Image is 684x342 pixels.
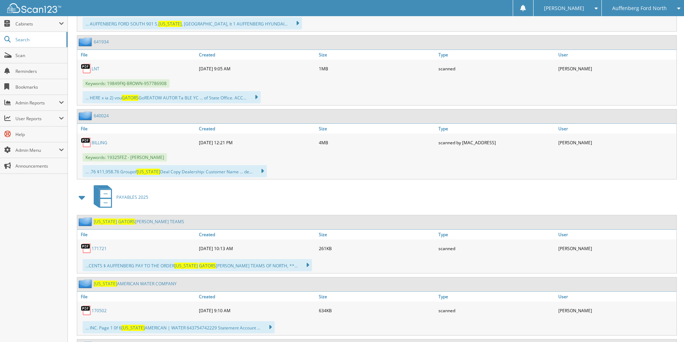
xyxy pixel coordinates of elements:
[612,6,667,10] span: Auffenberg Ford North
[79,37,94,46] img: folder2.png
[83,153,167,161] span: Keywords: 19325FEZ - [PERSON_NAME]
[122,95,139,101] span: GATORS
[437,241,557,256] div: scanned
[7,3,61,13] img: scan123-logo-white.svg
[175,263,198,269] span: [US_STATE]
[197,303,317,318] div: [DATE] 9:10 AM
[94,281,117,287] span: [US_STATE]
[317,303,437,318] div: 634KB
[557,61,676,76] div: [PERSON_NAME]
[83,91,261,103] div: ... HERE x ia 2) vou GoREATOW AUTOR Ta BLE YC ... of State Office. ACC...
[89,183,148,211] a: PAYABLES 2025
[317,135,437,150] div: 4MB
[557,50,676,60] a: User
[557,241,676,256] div: [PERSON_NAME]
[197,292,317,301] a: Created
[92,245,107,252] a: 171721
[317,241,437,256] div: 261KB
[83,259,312,271] div: ...CENTS $ AUFFENBERG PAY TO THE ORDER [PERSON_NAME] TEAMS OF NORTH, **...
[83,79,169,88] span: Keywords: 19849FKJ-BROWN-957786908
[15,147,59,153] span: Admin Menu
[77,124,197,133] a: File
[437,292,557,301] a: Type
[94,39,109,45] a: 641934
[121,325,145,331] span: [US_STATE]
[317,124,437,133] a: Size
[92,140,107,146] a: BILLING
[158,21,182,27] span: [US_STATE]
[81,63,92,74] img: PDF.png
[557,124,676,133] a: User
[197,230,317,239] a: Created
[137,169,160,175] span: [US_STATE]
[317,292,437,301] a: Size
[557,303,676,318] div: [PERSON_NAME]
[197,50,317,60] a: Created
[648,308,684,342] iframe: Chat Widget
[83,321,275,333] div: ... INC. Page 1 0f 6 AMERICAN | WATER 643754742229 Statement Account ...
[116,194,148,200] span: PAYABLES 2025
[437,124,557,133] a: Type
[197,61,317,76] div: [DATE] 9:05 AM
[199,263,216,269] span: GATORS
[557,135,676,150] div: [PERSON_NAME]
[557,292,676,301] a: User
[81,243,92,254] img: PDF.png
[437,230,557,239] a: Type
[15,84,64,90] span: Bookmarks
[197,241,317,256] div: [DATE] 10:13 AM
[15,131,64,137] span: Help
[79,279,94,288] img: folder2.png
[317,61,437,76] div: 1MB
[197,135,317,150] div: [DATE] 12:21 PM
[94,113,109,119] a: 640024
[94,281,177,287] a: [US_STATE]AMERICAN WATER COMPANY
[83,17,302,29] div: ... AUFFENBERG FORD SOUTH 901 S. , [GEOGRAPHIC_DATA], It 1 AUFFENBERG HYUNDAI...
[15,52,64,58] span: Scan
[94,219,184,225] a: [US_STATE] GATORS[PERSON_NAME] TEAMS
[77,230,197,239] a: File
[15,68,64,74] span: Reminders
[437,50,557,60] a: Type
[437,135,557,150] div: scanned by [MAC_ADDRESS]
[81,305,92,316] img: PDF.png
[557,230,676,239] a: User
[81,137,92,148] img: PDF.png
[92,308,107,314] a: 170502
[15,116,59,122] span: User Reports
[83,165,267,177] div: ... .76 $11,958.76 Groupof Deal Copy Dealership: Customer Name ... de...
[15,100,59,106] span: Admin Reports
[15,37,63,43] span: Search
[544,6,584,10] span: [PERSON_NAME]
[437,303,557,318] div: scanned
[317,50,437,60] a: Size
[92,66,99,72] a: LNT
[15,163,64,169] span: Announcements
[77,292,197,301] a: File
[79,217,94,226] img: folder2.png
[437,61,557,76] div: scanned
[317,230,437,239] a: Size
[118,219,135,225] span: GATORS
[94,219,117,225] span: [US_STATE]
[197,124,317,133] a: Created
[77,50,197,60] a: File
[15,21,59,27] span: Cabinets
[79,111,94,120] img: folder2.png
